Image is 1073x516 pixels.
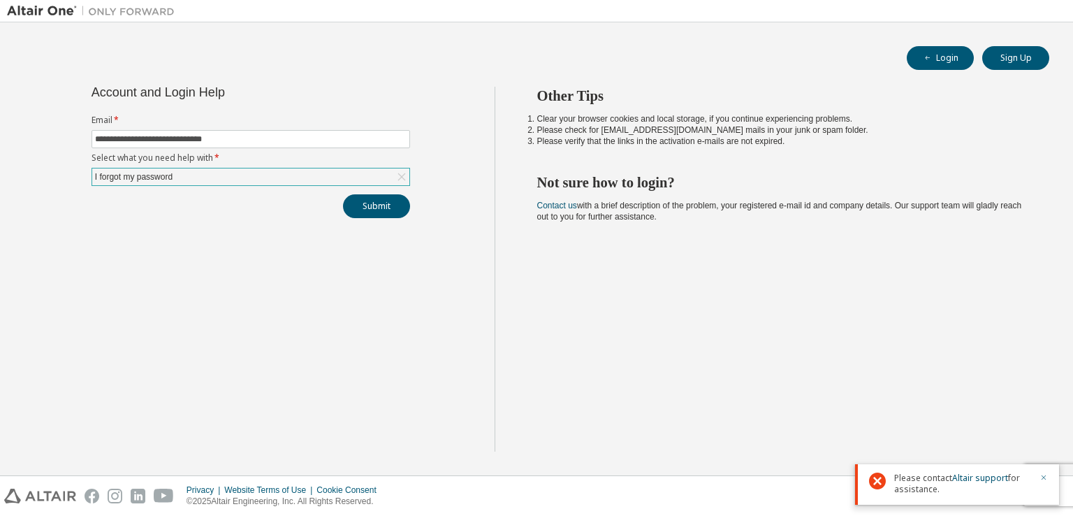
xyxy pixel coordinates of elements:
[7,4,182,18] img: Altair One
[982,46,1049,70] button: Sign Up
[537,87,1025,105] h2: Other Tips
[894,473,1031,495] span: Please contact for assistance.
[907,46,974,70] button: Login
[92,115,410,126] label: Email
[187,485,224,496] div: Privacy
[4,489,76,503] img: altair_logo.svg
[187,496,385,508] p: © 2025 Altair Engineering, Inc. All Rights Reserved.
[154,489,174,503] img: youtube.svg
[93,169,175,185] div: I forgot my password
[537,201,1022,222] span: with a brief description of the problem, your registered e-mail id and company details. Our suppo...
[537,173,1025,192] h2: Not sure how to login?
[316,485,384,496] div: Cookie Consent
[343,194,410,218] button: Submit
[537,201,577,210] a: Contact us
[92,87,346,98] div: Account and Login Help
[224,485,316,496] div: Website Terms of Use
[85,489,99,503] img: facebook.svg
[108,489,122,503] img: instagram.svg
[537,124,1025,136] li: Please check for [EMAIL_ADDRESS][DOMAIN_NAME] mails in your junk or spam folder.
[131,489,145,503] img: linkedin.svg
[92,152,410,164] label: Select what you need help with
[92,169,409,185] div: I forgot my password
[537,113,1025,124] li: Clear your browser cookies and local storage, if you continue experiencing problems.
[952,472,1008,484] a: Altair support
[537,136,1025,147] li: Please verify that the links in the activation e-mails are not expired.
